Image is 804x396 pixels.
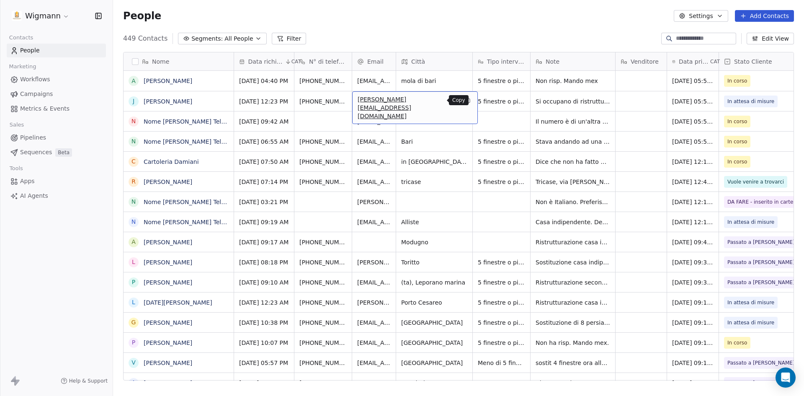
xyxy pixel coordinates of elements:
a: [PERSON_NAME] [144,380,192,386]
span: Sequences [20,148,52,157]
span: 5 finestre o più di 5 [478,178,525,186]
span: Meno di 5 finestre [478,359,525,367]
span: In attesa di misure [727,97,774,106]
span: Porto Cesareo [401,298,467,307]
span: [EMAIL_ADDRESS][DOMAIN_NAME] [357,339,391,347]
span: 5 finestre o più di 5 [478,258,525,267]
span: [DATE] 10:03 AM [239,379,289,387]
span: Città [411,57,425,66]
a: Campaigns [7,87,106,101]
span: [DATE] 09:42 AM [239,117,289,126]
span: [DATE] 12:43 PM [672,178,714,186]
span: mola di bari [401,77,467,85]
a: Nome [PERSON_NAME] Telefono [PHONE_NUMBER] Città Alliste Email [EMAIL_ADDRESS][DOMAIN_NAME] Infor... [144,219,797,225]
a: [PERSON_NAME] [144,98,192,105]
span: In attesa di misure [727,298,774,307]
a: [PERSON_NAME] [144,259,192,266]
a: AI Agents [7,189,106,203]
span: Nome [152,57,169,66]
span: 5 finestre o più di 5 [478,339,525,347]
span: Dice che non ha fatto nessuna richiesta di infissi. Non è Cartoleria Damiani. Mando mail [536,158,610,166]
a: Workflows [7,72,106,86]
span: In corso [727,339,747,347]
span: In corso [727,158,747,166]
span: [DATE] 09:13 AM [672,318,714,327]
div: N [131,197,136,206]
span: Non risp. Mando mex [536,77,610,85]
span: [DATE] 05:51 PM [672,137,714,146]
div: C [131,157,136,166]
span: [DATE] 04:40 PM [239,77,289,85]
span: Email [367,57,384,66]
span: Stato Cliente [734,57,772,66]
span: Metrics & Events [20,104,70,113]
span: Si occupano di ristrutturazione. Hanno deciso di cambiare fornitori di infissi per disservizi che... [536,97,610,106]
span: [PHONE_NUMBER] [299,278,347,287]
span: CAT [291,58,301,65]
span: Passato a [PERSON_NAME] [727,278,795,287]
div: Note [531,52,615,70]
span: [DATE] 07:14 PM [239,178,289,186]
span: Segments: [191,34,223,43]
a: [PERSON_NAME] [144,360,192,366]
div: P [132,338,135,347]
span: Toritto [401,258,467,267]
div: A [131,378,136,387]
span: Vuole venire a trovarci [727,178,784,186]
span: Ristrutturazione casa indipendente. Attualmente non ci sono infissi. Tutto pvc bianco. Oltre ad i... [536,238,610,246]
span: Modugno [401,238,467,246]
span: (ta), Leporano marina [401,278,467,287]
span: Pipelines [20,133,46,142]
div: R [131,177,136,186]
span: [EMAIL_ADDRESS][DOMAIN_NAME] [357,77,391,85]
a: [PERSON_NAME] [144,319,192,326]
span: Stava andando ad una visita. Richiamare [DATE] [536,137,610,146]
span: Data richiesta [248,57,283,66]
span: 5 finestre o più di 5 [478,97,525,106]
span: Bari [401,137,467,146]
a: [PERSON_NAME] [144,279,192,286]
div: A [131,77,136,85]
span: In corso [727,117,747,126]
span: In attesa di misure [727,218,774,226]
div: grid [124,71,234,381]
span: [DATE] 09:36 AM [672,278,714,287]
span: [EMAIL_ADDRESS][DOMAIN_NAME] [357,218,391,226]
p: Copy [452,97,465,104]
span: In corso [727,137,747,146]
span: [DATE] 12:04 PM [672,379,714,387]
span: Passato a [PERSON_NAME] [727,238,795,246]
span: Non ha risp. Mando mex. [536,339,610,347]
div: V [131,358,136,367]
span: [GEOGRAPHIC_DATA] [401,339,467,347]
div: Tipo intervento [473,52,530,70]
span: [GEOGRAPHIC_DATA] [401,318,467,327]
div: Città [396,52,472,70]
div: Data richiestaCAT [234,52,294,70]
span: [DATE] 09:13 AM [672,339,714,347]
span: [PHONE_NUMBER] [299,379,347,387]
span: People [20,46,40,55]
span: [PHONE_NUMBER] [299,339,347,347]
div: L [132,258,135,267]
span: [DATE] 07:50 AM [239,158,289,166]
span: [DATE] 05:53 PM [672,97,714,106]
span: Sales [6,119,28,131]
span: Sostituzione casa indipendente. Piano terra e primo piano. vorrebbe rendere ristrutt. risparmio e... [536,258,610,267]
span: [PERSON_NAME][EMAIL_ADDRESS][DOMAIN_NAME] [358,95,457,120]
a: Pipelines [7,131,106,145]
span: Note [546,57,559,66]
button: Settings [674,10,728,22]
span: Wigmann [25,10,61,21]
span: [PHONE_NUMBER] [299,178,347,186]
span: [EMAIL_ADDRESS][DOMAIN_NAME] [357,278,391,287]
img: 1630668995401.jpeg [12,11,22,21]
span: AI Agents [20,192,48,200]
span: [DATE] 10:07 PM [239,339,289,347]
span: [DATE] 09:40 AM [672,238,714,246]
span: Campaigns [20,90,53,98]
span: [PHONE_NUMBER] [299,258,347,267]
span: 449 Contacts [123,34,167,44]
span: [DATE] 09:11 AM [672,359,714,367]
span: People [123,10,161,22]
